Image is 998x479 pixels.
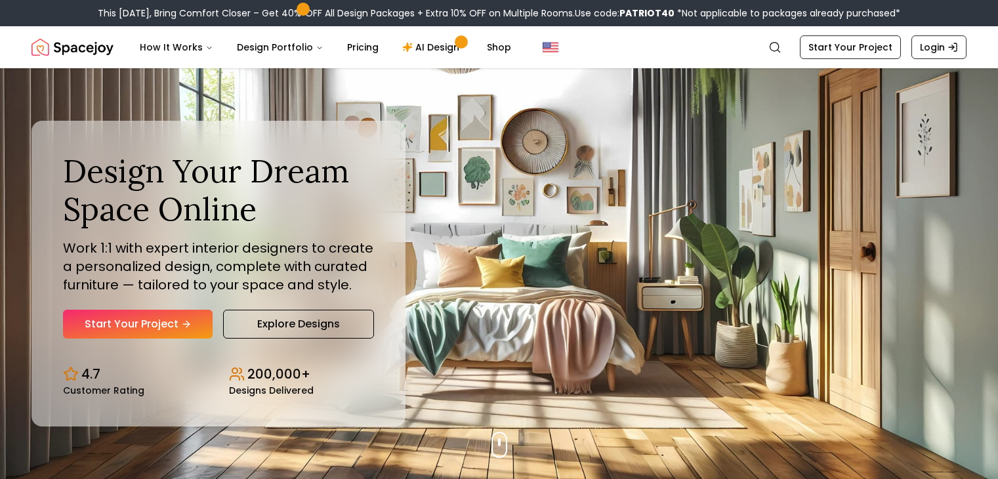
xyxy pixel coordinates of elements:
button: Design Portfolio [226,34,334,60]
a: Login [911,35,967,59]
a: Spacejoy [31,34,114,60]
a: Shop [476,34,522,60]
h1: Design Your Dream Space Online [63,152,374,228]
a: Start Your Project [63,310,213,339]
img: Spacejoy Logo [31,34,114,60]
span: *Not applicable to packages already purchased* [675,7,900,20]
a: Explore Designs [223,310,374,339]
a: Start Your Project [800,35,901,59]
div: This [DATE], Bring Comfort Closer – Get 40% OFF All Design Packages + Extra 10% OFF on Multiple R... [98,7,900,20]
a: Pricing [337,34,389,60]
button: How It Works [129,34,224,60]
a: AI Design [392,34,474,60]
nav: Main [129,34,522,60]
p: 200,000+ [247,365,310,383]
small: Customer Rating [63,386,144,395]
b: PATRIOT40 [619,7,675,20]
div: Design stats [63,354,374,395]
nav: Global [31,26,967,68]
p: 4.7 [81,365,100,383]
p: Work 1:1 with expert interior designers to create a personalized design, complete with curated fu... [63,239,374,294]
img: United States [543,39,558,55]
span: Use code: [575,7,675,20]
small: Designs Delivered [229,386,314,395]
